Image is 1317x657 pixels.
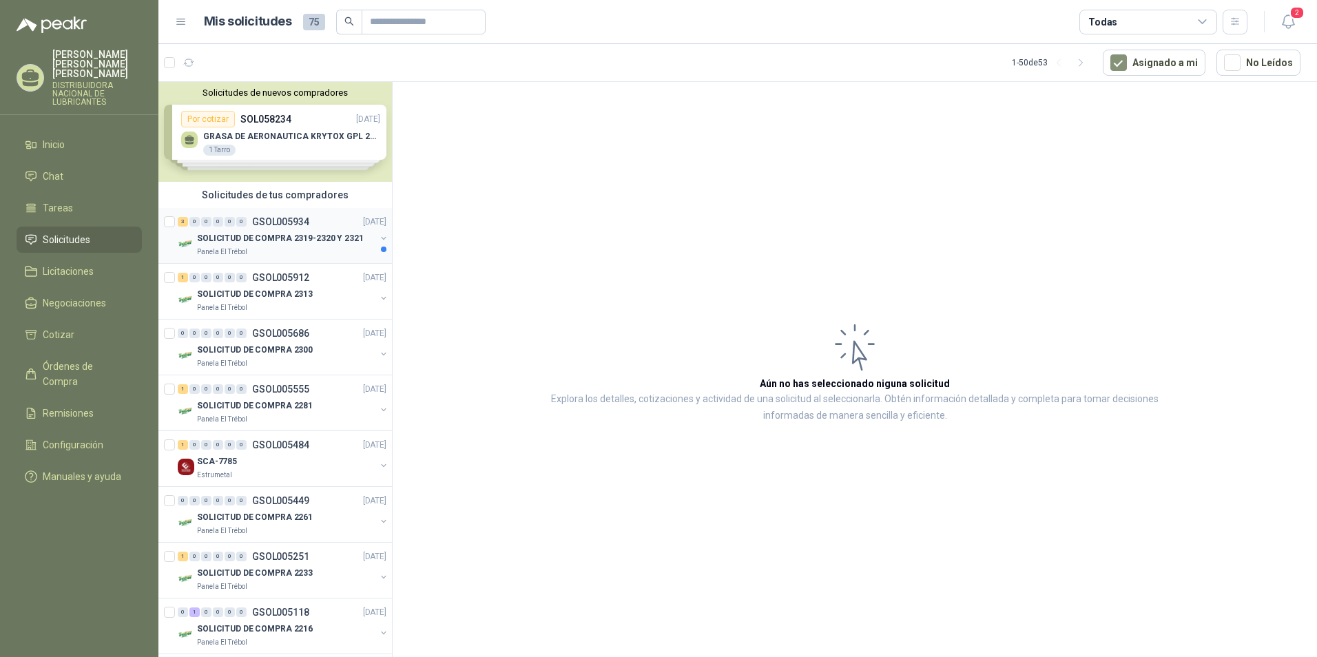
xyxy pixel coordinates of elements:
div: 0 [213,496,223,505]
div: 1 [189,607,200,617]
div: 0 [236,328,247,338]
p: [DATE] [363,383,386,396]
a: 0 0 0 0 0 0 GSOL005686[DATE] Company LogoSOLICITUD DE COMPRA 2300Panela El Trébol [178,325,389,369]
img: Company Logo [178,514,194,531]
p: [DATE] [363,550,386,563]
div: 0 [213,607,223,617]
button: Asignado a mi [1103,50,1205,76]
p: SOLICITUD DE COMPRA 2261 [197,511,313,524]
div: 0 [201,217,211,227]
p: Panela El Trébol [197,358,247,369]
p: GSOL005912 [252,273,309,282]
div: 0 [236,496,247,505]
p: GSOL005484 [252,440,309,450]
div: 0 [178,607,188,617]
p: GSOL005934 [252,217,309,227]
div: 0 [189,552,200,561]
h1: Mis solicitudes [204,12,292,32]
a: Manuales y ayuda [17,463,142,490]
img: Company Logo [178,403,194,419]
p: [DATE] [363,494,386,508]
p: SCA-7785 [197,455,237,468]
div: 0 [201,273,211,282]
div: 1 [178,384,188,394]
span: Manuales y ayuda [43,469,121,484]
img: Company Logo [178,291,194,308]
div: 0 [189,217,200,227]
p: GSOL005251 [252,552,309,561]
a: 1 0 0 0 0 0 GSOL005912[DATE] Company LogoSOLICITUD DE COMPRA 2313Panela El Trébol [178,269,389,313]
p: Panela El Trébol [197,302,247,313]
p: SOLICITUD DE COMPRA 2319-2320 Y 2321 [197,232,364,245]
p: [DATE] [363,216,386,229]
p: Explora los detalles, cotizaciones y actividad de una solicitud al seleccionarla. Obtén informaci... [530,391,1179,424]
span: Cotizar [43,327,74,342]
p: SOLICITUD DE COMPRA 2313 [197,288,313,301]
div: 0 [201,607,211,617]
a: Configuración [17,432,142,458]
div: 0 [236,607,247,617]
a: 0 1 0 0 0 0 GSOL005118[DATE] Company LogoSOLICITUD DE COMPRA 2216Panela El Trébol [178,604,389,648]
p: SOLICITUD DE COMPRA 2233 [197,567,313,580]
div: 0 [225,440,235,450]
a: Cotizar [17,322,142,348]
a: Órdenes de Compra [17,353,142,395]
p: Estrumetal [197,470,232,481]
p: [DATE] [363,327,386,340]
p: [PERSON_NAME] [PERSON_NAME] [PERSON_NAME] [52,50,142,79]
div: 0 [236,273,247,282]
a: Licitaciones [17,258,142,284]
div: 0 [189,273,200,282]
img: Logo peakr [17,17,87,33]
div: 0 [201,328,211,338]
p: GSOL005449 [252,496,309,505]
span: Chat [43,169,63,184]
span: Licitaciones [43,264,94,279]
div: 0 [225,496,235,505]
div: 0 [213,217,223,227]
p: Panela El Trébol [197,525,247,536]
p: Panela El Trébol [197,637,247,648]
img: Company Logo [178,570,194,587]
div: 0 [189,384,200,394]
img: Company Logo [178,236,194,252]
div: 0 [189,440,200,450]
a: 1 0 0 0 0 0 GSOL005555[DATE] Company LogoSOLICITUD DE COMPRA 2281Panela El Trébol [178,381,389,425]
div: 0 [178,496,188,505]
a: 0 0 0 0 0 0 GSOL005449[DATE] Company LogoSOLICITUD DE COMPRA 2261Panela El Trébol [178,492,389,536]
p: SOLICITUD DE COMPRA 2216 [197,623,313,636]
a: Chat [17,163,142,189]
div: 0 [213,440,223,450]
div: 0 [213,384,223,394]
div: 0 [201,440,211,450]
span: Tareas [43,200,73,216]
a: Remisiones [17,400,142,426]
p: GSOL005686 [252,328,309,338]
p: Panela El Trébol [197,581,247,592]
div: 0 [236,440,247,450]
span: Negociaciones [43,295,106,311]
p: Panela El Trébol [197,247,247,258]
div: 0 [225,384,235,394]
div: 0 [225,328,235,338]
span: Inicio [43,137,65,152]
span: Solicitudes [43,232,90,247]
div: 0 [189,496,200,505]
div: 0 [213,328,223,338]
span: 75 [303,14,325,30]
p: SOLICITUD DE COMPRA 2281 [197,399,313,413]
div: 0 [225,552,235,561]
a: 1 0 0 0 0 0 GSOL005251[DATE] Company LogoSOLICITUD DE COMPRA 2233Panela El Trébol [178,548,389,592]
div: 0 [225,273,235,282]
p: GSOL005118 [252,607,309,617]
a: 3 0 0 0 0 0 GSOL005934[DATE] Company LogoSOLICITUD DE COMPRA 2319-2320 Y 2321Panela El Trébol [178,213,389,258]
div: 0 [236,384,247,394]
div: 1 [178,273,188,282]
p: DISTRIBUIDORA NACIONAL DE LUBRICANTES [52,81,142,106]
h3: Aún no has seleccionado niguna solicitud [760,376,950,391]
div: 0 [213,273,223,282]
div: 0 [225,607,235,617]
img: Company Logo [178,459,194,475]
div: 0 [201,552,211,561]
p: SOLICITUD DE COMPRA 2300 [197,344,313,357]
